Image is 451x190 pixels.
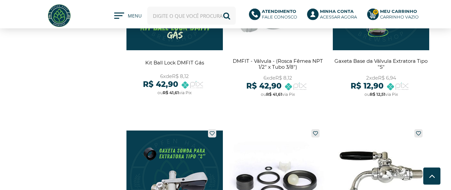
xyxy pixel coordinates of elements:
[262,9,296,14] b: Atendimento
[249,9,301,23] a: AtendimentoFale conosco
[373,9,378,15] strong: 0
[128,13,141,22] span: MENU
[218,7,236,25] button: Buscar
[262,9,297,20] p: Fale conosco
[147,7,236,25] input: Digite o que você procura
[307,9,361,23] a: Minha ContaAcessar agora
[320,9,354,14] b: Minha Conta
[320,9,357,20] p: Acessar agora
[114,13,141,19] button: MENU
[47,3,72,28] img: Hopfen Haus BrewShop
[380,9,417,14] b: Meu Carrinho
[380,14,419,20] div: Carrinho Vazio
